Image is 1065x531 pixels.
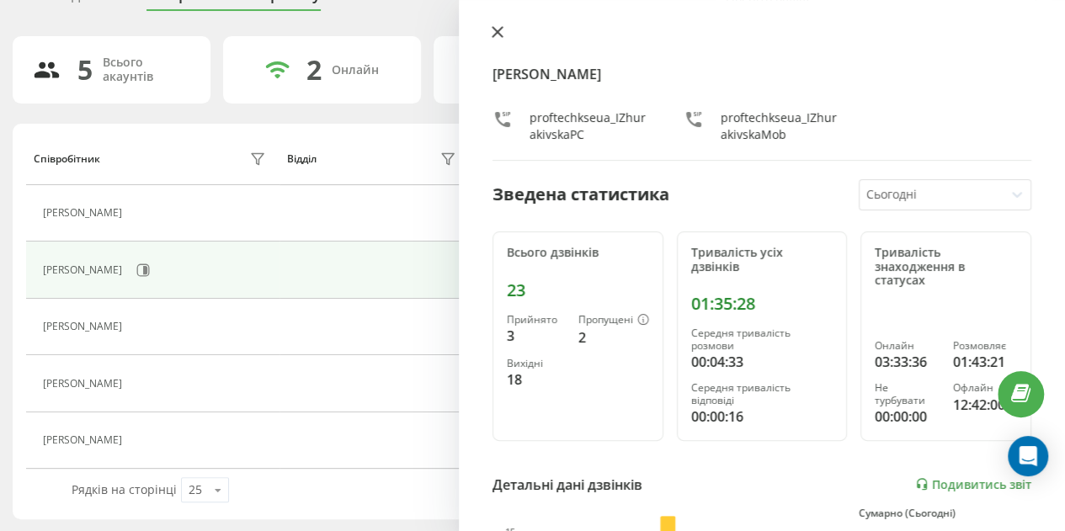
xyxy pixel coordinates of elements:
h4: [PERSON_NAME] [493,64,1031,84]
div: Не турбувати [875,382,939,406]
div: 00:00:00 [875,406,939,427]
div: Середня тривалість розмови [691,327,833,352]
div: 5 [77,54,93,86]
div: 3 [507,326,565,346]
div: Тривалість усіх дзвінків [691,246,833,274]
div: [PERSON_NAME] [43,264,126,276]
div: Онлайн [332,63,379,77]
div: Прийнято [507,314,565,326]
div: 23 [507,280,649,300]
div: Зведена статистика [493,182,669,207]
div: Пропущені [578,314,649,327]
div: Розмовляє [953,340,1017,352]
div: 03:33:36 [875,352,939,372]
div: 18 [507,369,565,390]
div: 00:04:33 [691,352,833,372]
a: Подивитись звіт [915,477,1031,491]
div: 25 [189,481,202,498]
div: [PERSON_NAME] [43,207,126,219]
div: 2 [306,54,322,86]
div: Тривалість знаходження в статусах [875,246,1017,288]
div: 00:00:16 [691,406,833,427]
div: Детальні дані дзвінків [493,475,642,495]
div: [PERSON_NAME] [43,321,126,332]
div: Вихідні [507,358,565,369]
div: Онлайн [875,340,939,352]
div: 2 [578,327,649,348]
span: Рядків на сторінці [72,481,177,497]
div: Open Intercom Messenger [1008,436,1048,476]
div: proftechkseua_IZhurakivskaMob [721,109,841,143]
div: Середня тривалість відповіді [691,382,833,406]
div: Співробітник [34,153,100,165]
div: 12:42:00 [953,395,1017,415]
div: 01:43:21 [953,352,1017,372]
div: proftechkseua_IZhurakivskaPC [530,109,650,143]
div: Всього дзвінків [507,246,649,260]
div: [PERSON_NAME] [43,434,126,446]
div: [PERSON_NAME] [43,378,126,390]
div: Офлайн [953,382,1017,394]
div: Всього акаунтів [103,56,190,84]
div: Відділ [287,153,317,165]
div: 01:35:28 [691,294,833,314]
div: Сумарно (Сьогодні) [859,507,1031,519]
